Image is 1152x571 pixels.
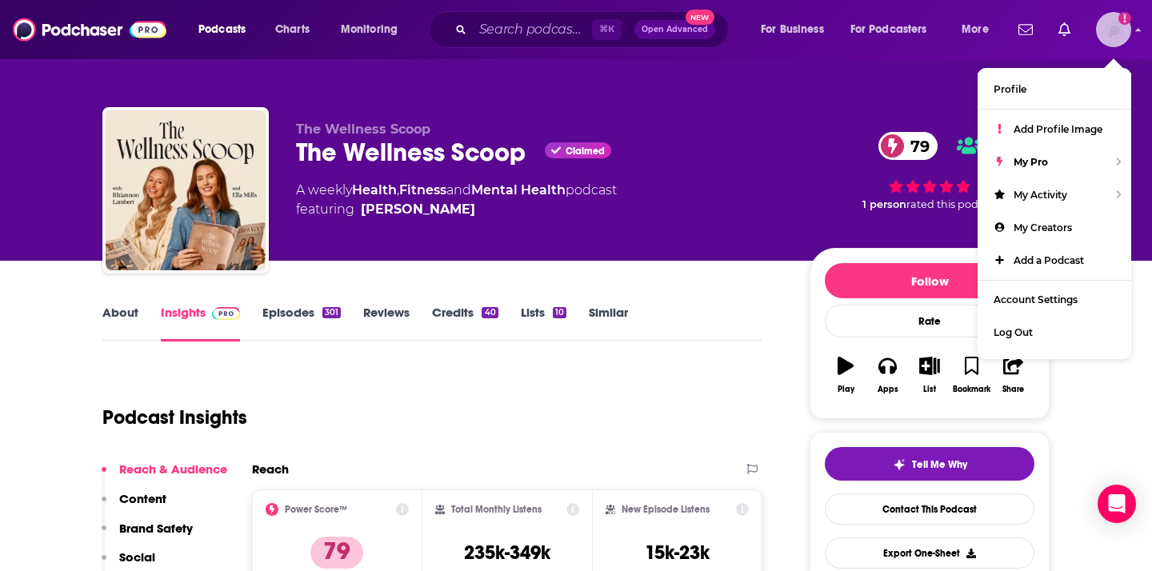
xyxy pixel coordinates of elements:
span: For Podcasters [850,18,927,41]
a: Profile [978,73,1131,106]
h2: Reach [252,461,289,477]
div: Rate [825,305,1034,337]
div: [PERSON_NAME] [361,200,475,219]
a: Mental Health [471,182,566,198]
span: 79 [894,132,938,160]
img: The Wellness Scoop [106,110,266,270]
p: Brand Safety [119,521,193,536]
a: My Creators [978,211,1131,244]
div: Apps [878,385,898,394]
a: Account Settings [978,283,1131,316]
span: The Wellness Scoop [296,122,430,137]
button: open menu [187,17,266,42]
h2: Total Monthly Listens [451,504,542,515]
button: Show profile menu [1096,12,1131,47]
a: InsightsPodchaser Pro [161,305,240,341]
span: Add Profile Image [1014,123,1102,135]
span: Log Out [994,326,1033,338]
a: Show notifications dropdown [1012,16,1039,43]
span: Add a Podcast [1014,254,1084,266]
span: Monitoring [341,18,398,41]
p: Reach & Audience [119,461,227,477]
span: More [962,18,989,41]
span: Profile [994,83,1026,95]
span: featuring [296,200,617,219]
span: Claimed [566,147,605,155]
button: Open AdvancedNew [634,20,715,39]
span: Logged in as abbymayo [1096,12,1131,47]
span: For Business [761,18,824,41]
span: Charts [275,18,310,41]
button: List [909,346,950,404]
div: Open Intercom Messenger [1098,485,1136,523]
button: open menu [950,17,1009,42]
span: , [397,182,399,198]
button: Follow [825,263,1034,298]
h2: Power Score™ [285,504,347,515]
a: Fitness [399,182,446,198]
div: Share [1002,385,1024,394]
a: Show notifications dropdown [1052,16,1077,43]
h1: Podcast Insights [102,405,247,429]
a: Lists10 [521,305,566,341]
h3: 235k-349k [464,541,550,565]
a: About [102,305,138,341]
div: Search podcasts, credits, & more... [444,11,744,48]
button: Content [102,491,166,521]
button: Play [825,346,866,404]
span: My Pro [1014,156,1048,168]
div: List [923,385,936,394]
div: Play [838,385,854,394]
input: Search podcasts, credits, & more... [473,17,592,42]
span: 1 person [862,198,906,210]
p: Content [119,491,166,506]
a: 79 [878,132,938,160]
img: Podchaser Pro [212,307,240,320]
div: Bookmark [953,385,990,394]
span: rated this podcast [906,198,999,210]
h2: New Episode Listens [622,504,710,515]
img: tell me why sparkle [893,458,906,471]
div: 10 [553,307,566,318]
button: Apps [866,346,908,404]
button: open menu [330,17,418,42]
span: My Activity [1014,189,1067,201]
a: Add a Podcast [978,244,1131,277]
button: Export One-Sheet [825,537,1034,569]
ul: Show profile menu [978,68,1131,359]
span: New [686,10,714,25]
p: Social [119,549,155,565]
img: User Profile [1096,12,1131,47]
button: open menu [840,17,950,42]
div: 79 1 personrated this podcast [810,122,1050,221]
span: Account Settings [994,293,1078,305]
button: Share [993,346,1034,404]
a: Add Profile Image [978,113,1131,146]
div: 301 [322,307,341,318]
span: Tell Me Why [912,458,967,471]
a: Reviews [363,305,410,341]
button: Reach & Audience [102,461,227,491]
button: open menu [750,17,844,42]
span: Open Advanced [642,26,708,34]
a: Contact This Podcast [825,493,1034,525]
div: 40 [482,307,498,318]
a: Charts [265,17,319,42]
div: A weekly podcast [296,181,617,219]
span: My Creators [1014,222,1072,234]
a: Health [352,182,397,198]
a: Episodes301 [262,305,341,341]
span: Podcasts [198,18,246,41]
button: Bookmark [950,346,992,404]
span: and [446,182,471,198]
a: Credits40 [432,305,498,341]
button: Brand Safety [102,521,193,550]
span: ⌘ K [592,19,622,40]
a: Similar [589,305,628,341]
p: 79 [310,537,363,569]
h3: 15k-23k [645,541,710,565]
svg: Add a profile image [1118,12,1131,25]
img: Podchaser - Follow, Share and Rate Podcasts [13,14,166,45]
